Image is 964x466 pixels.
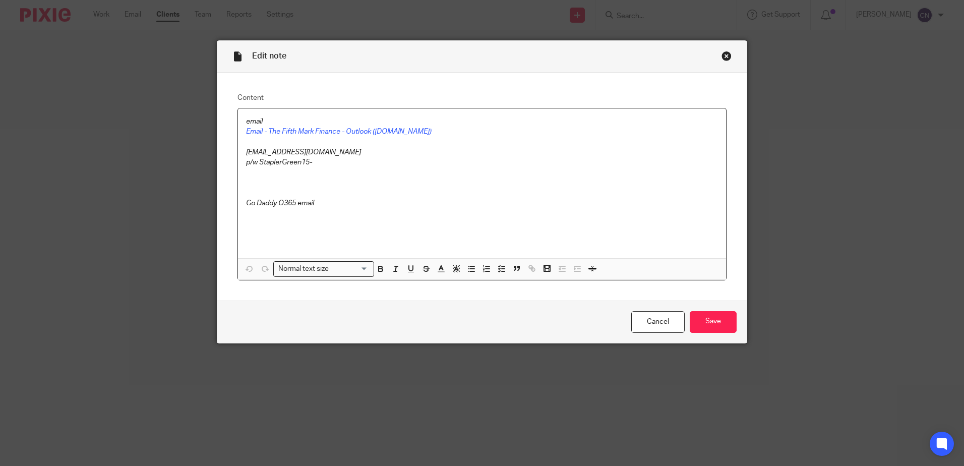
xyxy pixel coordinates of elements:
a: Cancel [631,311,685,333]
span: Normal text size [276,264,331,274]
em: [EMAIL_ADDRESS][DOMAIN_NAME] [246,149,361,156]
div: Search for option [273,261,374,277]
em: email [246,118,263,125]
label: Content [237,93,727,103]
span: Edit note [252,52,286,60]
div: Close this dialog window [721,51,732,61]
em: p/w StaplerGreen15- [246,159,312,166]
input: Search for option [332,264,368,274]
input: Save [690,311,737,333]
em: Go Daddy O365 email [246,200,314,207]
a: Email - The Fifth Mark Finance - Outlook ([DOMAIN_NAME]) [246,128,432,135]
